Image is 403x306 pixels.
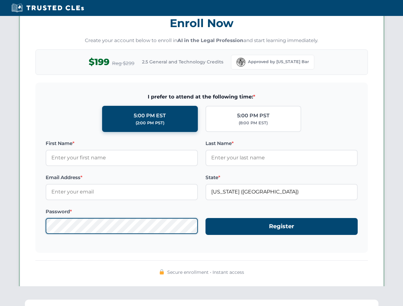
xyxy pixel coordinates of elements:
[46,150,198,166] input: Enter your first name
[46,140,198,147] label: First Name
[205,140,358,147] label: Last Name
[46,93,358,101] span: I prefer to attend at the following time:
[248,59,309,65] span: Approved by [US_STATE] Bar
[237,112,270,120] div: 5:00 PM PST
[205,184,358,200] input: Florida (FL)
[35,13,368,33] h3: Enroll Now
[239,120,268,126] div: (8:00 PM EST)
[142,58,223,65] span: 2.5 General and Technology Credits
[10,3,86,13] img: Trusted CLEs
[89,55,109,69] span: $199
[134,112,166,120] div: 5:00 PM EST
[112,60,134,67] span: Reg $299
[205,150,358,166] input: Enter your last name
[167,269,244,276] span: Secure enrollment • Instant access
[46,174,198,181] label: Email Address
[205,174,358,181] label: State
[177,37,243,43] strong: AI in the Legal Profession
[46,184,198,200] input: Enter your email
[159,269,164,274] img: 🔒
[35,37,368,44] p: Create your account below to enroll in and start learning immediately.
[205,218,358,235] button: Register
[136,120,164,126] div: (2:00 PM PST)
[46,208,198,215] label: Password
[236,58,245,67] img: Florida Bar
